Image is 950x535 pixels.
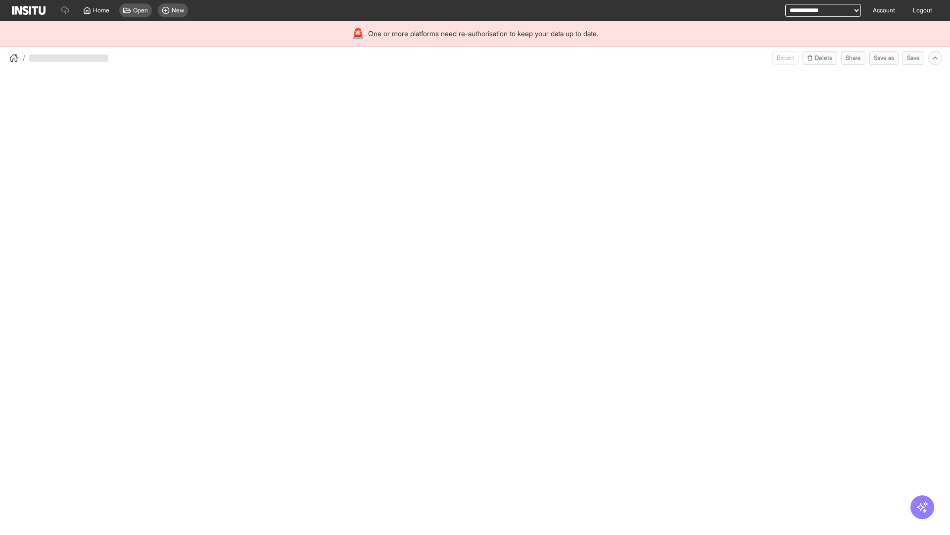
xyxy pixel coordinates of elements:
[841,51,865,65] button: Share
[133,6,148,14] span: Open
[902,51,924,65] button: Save
[93,6,109,14] span: Home
[23,53,25,63] span: /
[772,51,799,65] button: Export
[172,6,184,14] span: New
[772,51,799,65] span: Can currently only export from Insights reports.
[869,51,899,65] button: Save as
[803,51,837,65] button: Delete
[352,27,364,41] div: 🚨
[12,6,46,15] img: Logo
[8,52,25,64] button: /
[368,29,598,39] span: One or more platforms need re-authorisation to keep your data up to date.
